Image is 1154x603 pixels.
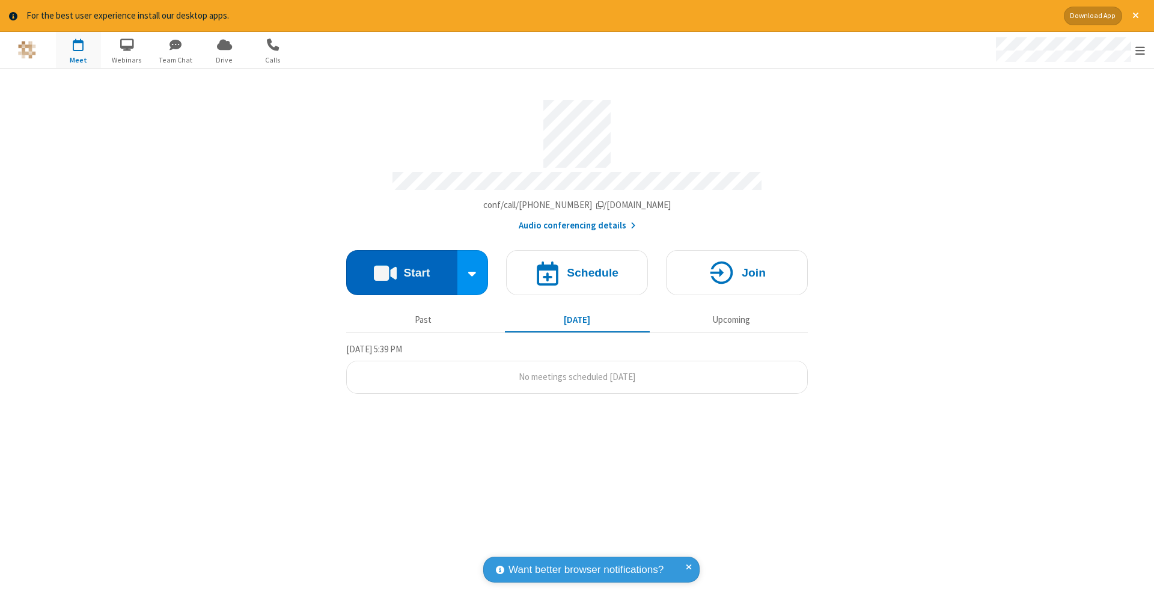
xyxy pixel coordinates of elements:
button: Schedule [506,250,648,295]
button: Download App [1064,7,1122,25]
span: Team Chat [153,55,198,66]
span: Calls [251,55,296,66]
button: [DATE] [505,309,650,332]
section: Account details [346,91,808,232]
span: Drive [202,55,247,66]
div: Open menu [985,32,1154,68]
h4: Schedule [567,267,618,278]
span: Want better browser notifications? [508,562,664,578]
img: QA Selenium DO NOT DELETE OR CHANGE [18,41,36,59]
div: For the best user experience install our desktop apps. [26,9,1055,23]
button: Close alert [1126,7,1145,25]
button: Copy my meeting room linkCopy my meeting room link [483,198,671,212]
h4: Start [403,267,430,278]
span: No meetings scheduled [DATE] [519,371,635,382]
button: Audio conferencing details [519,219,636,233]
span: Meet [56,55,101,66]
button: Logo [4,32,49,68]
button: Start [346,250,457,295]
h4: Join [742,267,766,278]
span: Webinars [105,55,150,66]
button: Join [666,250,808,295]
button: Past [351,309,496,332]
button: Upcoming [659,309,804,332]
div: Start conference options [457,250,489,295]
span: [DATE] 5:39 PM [346,343,402,355]
section: Today's Meetings [346,342,808,394]
span: Copy my meeting room link [483,199,671,210]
